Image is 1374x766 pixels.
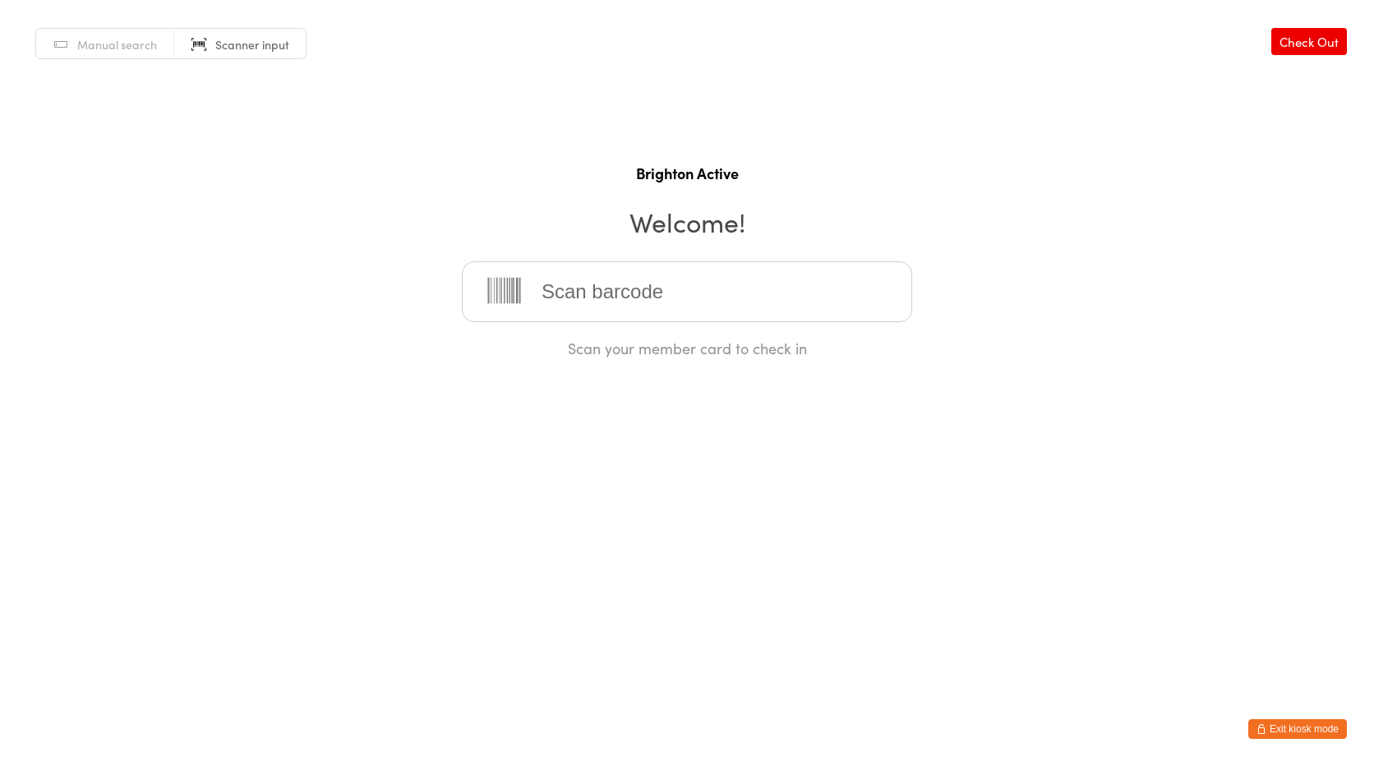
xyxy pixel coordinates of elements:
[215,36,289,53] span: Scanner input
[16,203,1358,240] h2: Welcome!
[462,338,912,358] div: Scan your member card to check in
[1271,28,1347,55] a: Check Out
[77,36,157,53] span: Manual search
[1248,719,1347,739] button: Exit kiosk mode
[16,163,1358,183] h1: Brighton Active
[462,261,912,322] input: Scan barcode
